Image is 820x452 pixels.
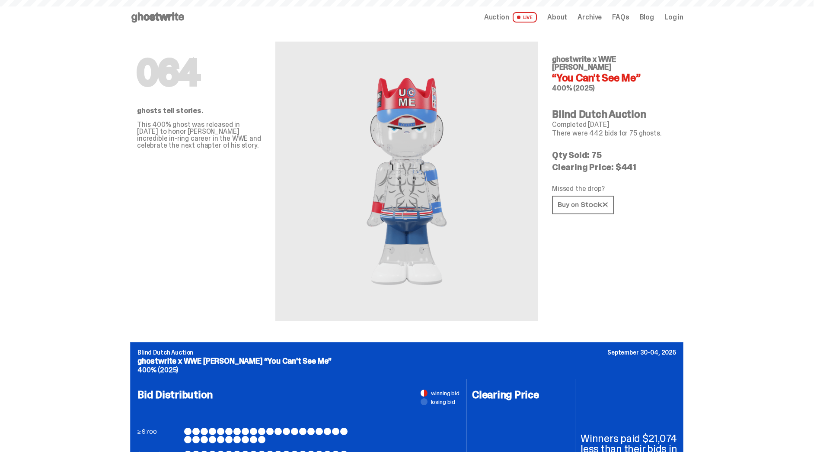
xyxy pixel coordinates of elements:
a: FAQs [612,14,629,21]
h4: Clearing Price [472,390,570,400]
p: September 30-04, 2025 [607,349,676,355]
p: Missed the drop? [552,185,676,192]
a: Blog [640,14,654,21]
h4: Blind Dutch Auction [552,109,676,119]
span: losing bid [431,399,456,405]
p: ghosts tell stories. [137,107,262,114]
span: 400% (2025) [552,84,595,93]
span: 400% (2025) [137,365,178,375]
p: This 400% ghost was released in [DATE] to honor [PERSON_NAME] incredible in-ring career in the WW... [137,121,262,149]
h4: “You Can't See Me” [552,73,676,83]
p: Clearing Price: $441 [552,163,676,171]
p: Completed [DATE] [552,121,676,128]
img: WWE John Cena&ldquo;You Can't See Me&rdquo; [312,62,502,300]
p: Qty Sold: 75 [552,151,676,159]
span: winning bid [431,390,459,396]
a: About [547,14,567,21]
a: Archive [578,14,602,21]
span: Auction [484,14,509,21]
h1: 064 [137,55,262,90]
a: Auction LIVE [484,12,537,23]
span: LIVE [513,12,537,23]
p: There were 442 bids for 75 ghosts. [552,130,676,137]
a: Log in [664,14,683,21]
h4: Bid Distribution [137,390,459,428]
p: Blind Dutch Auction [137,349,676,355]
span: ghostwrite x WWE [PERSON_NAME] [552,54,616,72]
p: ghostwrite x WWE [PERSON_NAME] “You Can't See Me” [137,357,676,365]
p: ≥ $700 [137,428,181,443]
